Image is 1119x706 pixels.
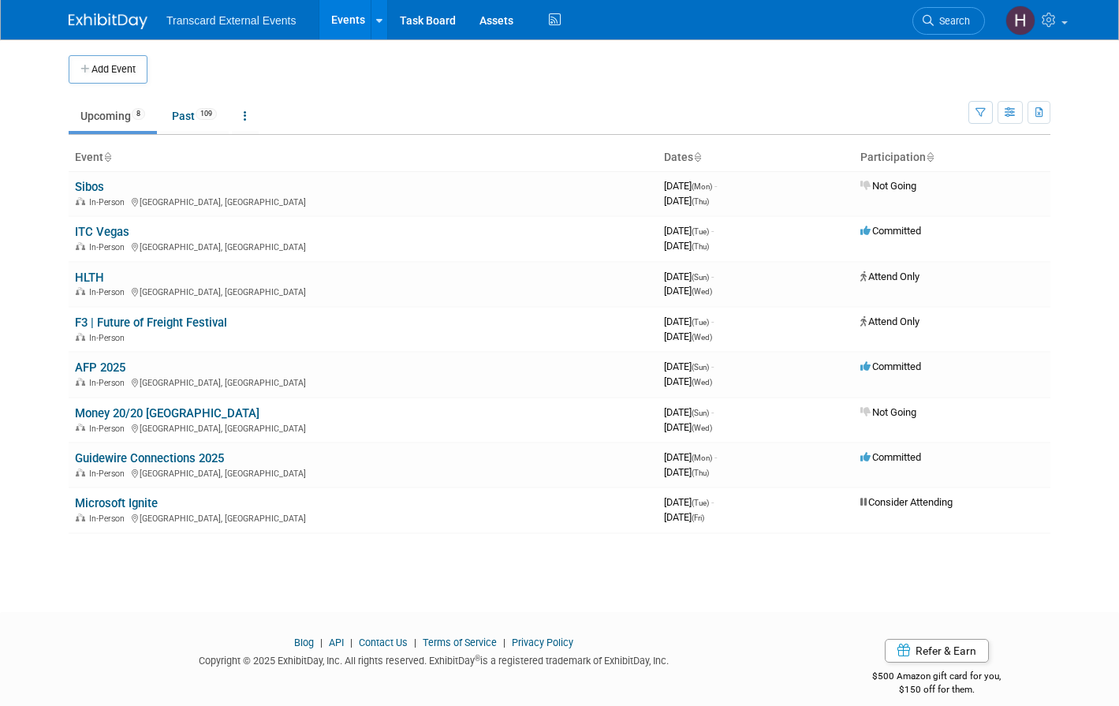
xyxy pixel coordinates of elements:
[75,180,104,194] a: Sibos
[860,496,953,508] span: Consider Attending
[860,225,921,237] span: Committed
[860,180,916,192] span: Not Going
[346,637,356,648] span: |
[512,637,573,648] a: Privacy Policy
[714,180,717,192] span: -
[664,271,714,282] span: [DATE]
[692,378,712,387] span: (Wed)
[69,650,799,668] div: Copyright © 2025 ExhibitDay, Inc. All rights reserved. ExhibitDay is a registered trademark of Ex...
[103,151,111,163] a: Sort by Event Name
[75,406,259,420] a: Money 20/20 [GEOGRAPHIC_DATA]
[75,375,651,388] div: [GEOGRAPHIC_DATA], [GEOGRAPHIC_DATA]
[75,195,651,207] div: [GEOGRAPHIC_DATA], [GEOGRAPHIC_DATA]
[75,225,129,239] a: ITC Vegas
[664,195,709,207] span: [DATE]
[75,316,227,330] a: F3 | Future of Freight Festival
[132,108,145,120] span: 8
[294,637,314,648] a: Blog
[76,242,85,250] img: In-Person Event
[423,637,497,648] a: Terms of Service
[692,242,709,251] span: (Thu)
[69,13,147,29] img: ExhibitDay
[711,225,714,237] span: -
[664,421,712,433] span: [DATE]
[692,409,709,417] span: (Sun)
[692,273,709,282] span: (Sun)
[1005,6,1035,35] img: Haille Dinger
[664,360,714,372] span: [DATE]
[76,424,85,431] img: In-Person Event
[664,285,712,297] span: [DATE]
[912,7,985,35] a: Search
[316,637,326,648] span: |
[76,287,85,295] img: In-Person Event
[89,378,129,388] span: In-Person
[822,683,1050,697] div: $150 off for them.
[664,225,714,237] span: [DATE]
[692,227,709,236] span: (Tue)
[692,363,709,372] span: (Sun)
[69,144,658,171] th: Event
[692,424,712,432] span: (Wed)
[75,360,125,375] a: AFP 2025
[410,637,420,648] span: |
[89,333,129,343] span: In-Person
[76,469,85,476] img: In-Person Event
[89,469,129,479] span: In-Person
[196,108,217,120] span: 109
[860,406,916,418] span: Not Going
[692,499,709,507] span: (Tue)
[854,144,1050,171] th: Participation
[692,514,704,522] span: (Fri)
[89,242,129,252] span: In-Person
[860,360,921,372] span: Committed
[75,271,104,285] a: HLTH
[329,637,344,648] a: API
[160,101,229,131] a: Past109
[75,285,651,297] div: [GEOGRAPHIC_DATA], [GEOGRAPHIC_DATA]
[664,451,717,463] span: [DATE]
[76,378,85,386] img: In-Person Event
[664,511,704,523] span: [DATE]
[658,144,854,171] th: Dates
[89,514,129,524] span: In-Person
[693,151,701,163] a: Sort by Start Date
[475,654,480,663] sup: ®
[76,514,85,521] img: In-Person Event
[692,287,712,296] span: (Wed)
[711,316,714,327] span: -
[75,466,651,479] div: [GEOGRAPHIC_DATA], [GEOGRAPHIC_DATA]
[692,469,709,477] span: (Thu)
[926,151,934,163] a: Sort by Participation Type
[75,496,158,510] a: Microsoft Ignite
[664,180,717,192] span: [DATE]
[75,240,651,252] div: [GEOGRAPHIC_DATA], [GEOGRAPHIC_DATA]
[69,55,147,84] button: Add Event
[89,424,129,434] span: In-Person
[860,451,921,463] span: Committed
[664,331,712,342] span: [DATE]
[692,182,712,191] span: (Mon)
[89,197,129,207] span: In-Person
[714,451,717,463] span: -
[692,454,712,462] span: (Mon)
[69,101,157,131] a: Upcoming8
[664,375,712,387] span: [DATE]
[76,197,85,205] img: In-Person Event
[822,659,1050,696] div: $500 Amazon gift card for you,
[711,496,714,508] span: -
[75,511,651,524] div: [GEOGRAPHIC_DATA], [GEOGRAPHIC_DATA]
[934,15,970,27] span: Search
[692,318,709,327] span: (Tue)
[711,271,714,282] span: -
[664,466,709,478] span: [DATE]
[499,637,509,648] span: |
[692,197,709,206] span: (Thu)
[860,316,919,327] span: Attend Only
[359,637,408,648] a: Contact Us
[75,421,651,434] div: [GEOGRAPHIC_DATA], [GEOGRAPHIC_DATA]
[75,451,224,465] a: Guidewire Connections 2025
[166,14,296,27] span: Transcard External Events
[664,406,714,418] span: [DATE]
[664,496,714,508] span: [DATE]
